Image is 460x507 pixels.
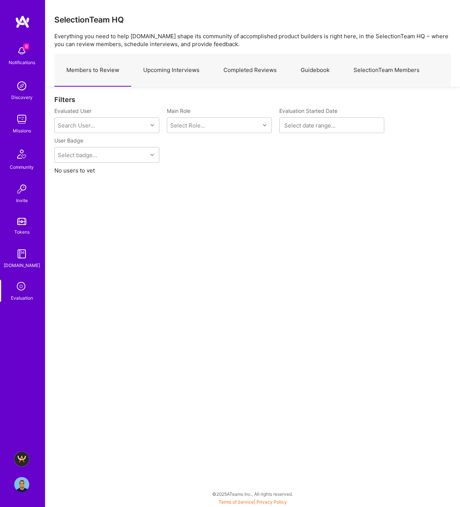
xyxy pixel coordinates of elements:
a: Upcoming Interviews [131,54,211,87]
h3: SelectionTeam HQ [54,15,124,24]
i: icon Chevron [150,123,154,127]
span: | [219,499,287,505]
img: logo [15,15,30,28]
label: Main Role [167,107,272,114]
div: Select badge... [58,151,97,159]
div: © 2025 ATeams Inc., All rights reserved. [45,484,460,503]
img: Invite [14,181,29,196]
img: tokens [17,218,26,225]
div: No users to vet [45,87,460,192]
div: Evaluation [11,294,33,302]
a: Members to Review [54,54,131,87]
a: Terms of Service [219,499,254,505]
img: guide book [14,246,29,261]
i: icon Chevron [263,123,267,127]
img: discovery [14,78,29,93]
div: Discovery [11,93,33,101]
div: Search User... [58,121,95,129]
input: Select date range... [284,121,379,129]
div: Community [10,163,34,171]
a: Privacy Policy [256,499,287,505]
img: A.Team - Grow A.Team's Community & Demand [14,451,29,466]
i: icon SelectionTeam [15,280,29,294]
a: Guidebook [289,54,342,87]
div: Invite [16,196,28,204]
a: A.Team - Grow A.Team's Community & Demand [12,451,31,466]
span: 6 [23,43,29,49]
a: Completed Reviews [211,54,289,87]
img: teamwork [14,112,29,127]
i: icon Chevron [150,153,154,157]
div: Notifications [9,58,35,66]
a: SelectionTeam Members [342,54,432,87]
p: Everything you need to help [DOMAIN_NAME] shape its community of accomplished product builders is... [54,32,451,48]
a: User Avatar [12,477,31,492]
div: Filters [54,96,451,103]
img: Community [13,145,31,163]
div: Tokens [14,228,30,236]
img: bell [14,43,29,58]
img: User Avatar [14,477,29,492]
label: User Badge [54,137,83,144]
div: [DOMAIN_NAME] [4,261,40,269]
div: Missions [13,127,31,135]
label: Evaluated User [54,107,159,114]
div: Select Role... [170,121,205,129]
label: Evaluation Started Date [279,107,384,114]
